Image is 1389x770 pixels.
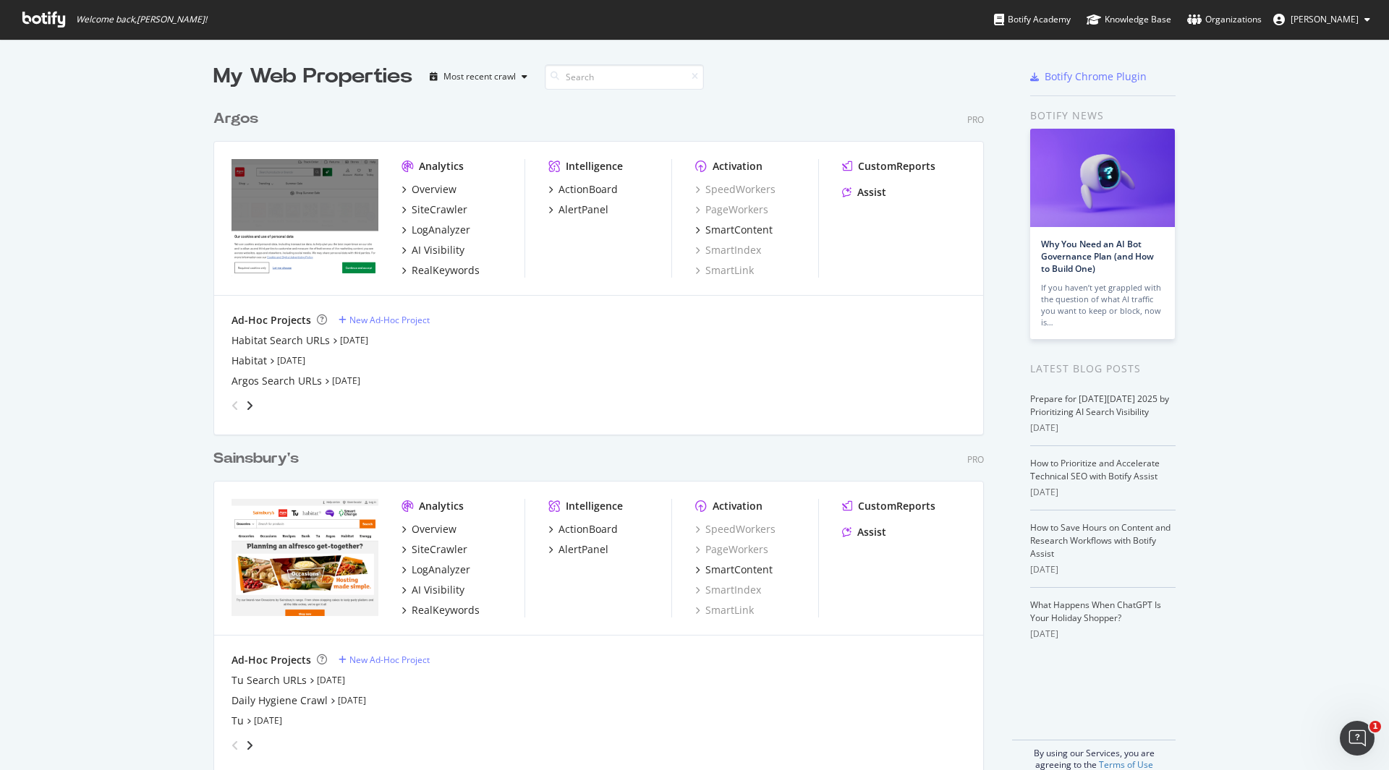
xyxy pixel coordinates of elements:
[402,263,480,278] a: RealKeywords
[412,583,464,597] div: AI Visibility
[713,499,763,513] div: Activation
[1030,422,1176,435] div: [DATE]
[226,734,245,757] div: angle-left
[402,542,467,557] a: SiteCrawler
[1030,521,1171,560] a: How to Save Hours on Content and Research Workflows with Botify Assist
[231,354,267,368] a: Habitat
[1030,108,1176,124] div: Botify news
[857,525,886,539] div: Assist
[1030,129,1175,227] img: Why You Need an AI Bot Governance Plan (and How to Build One)
[967,114,984,126] div: Pro
[695,223,773,237] a: SmartContent
[317,674,345,686] a: [DATE]
[566,159,623,174] div: Intelligence
[1030,628,1176,641] div: [DATE]
[558,202,608,217] div: AlertPanel
[695,263,754,278] a: SmartLink
[842,525,886,539] a: Assist
[332,375,360,387] a: [DATE]
[695,182,776,197] a: SpeedWorkers
[695,583,761,597] a: SmartIndex
[558,542,608,557] div: AlertPanel
[1030,69,1147,84] a: Botify Chrome Plugin
[412,603,480,617] div: RealKeywords
[245,398,255,413] div: angle-right
[548,202,608,217] a: AlertPanel
[231,714,244,728] div: Tu
[419,499,464,513] div: Analytics
[1030,393,1169,418] a: Prepare for [DATE][DATE] 2025 by Prioritizing AI Search Visibility
[402,522,456,536] a: Overview
[340,334,368,346] a: [DATE]
[213,108,258,129] div: Argos
[349,654,430,666] div: New Ad-Hoc Project
[412,223,470,237] div: LogAnalyzer
[245,738,255,753] div: angle-right
[1340,721,1375,756] iframe: Intercom live chat
[231,653,311,667] div: Ad-Hoc Projects
[1030,361,1176,377] div: Latest Blog Posts
[695,603,754,617] a: SmartLink
[213,448,305,469] a: Sainsbury's
[277,354,305,367] a: [DATE]
[76,14,207,25] span: Welcome back, [PERSON_NAME] !
[695,542,768,557] a: PageWorkers
[1030,457,1160,482] a: How to Prioritize and Accelerate Technical SEO with Botify Assist
[402,223,470,237] a: LogAnalyzer
[967,453,984,466] div: Pro
[1045,69,1147,84] div: Botify Chrome Plugin
[695,202,768,217] a: PageWorkers
[1030,486,1176,499] div: [DATE]
[402,562,470,577] a: LogAnalyzer
[231,693,328,708] a: Daily Hygiene Crawl
[231,673,307,688] a: Tu Search URLs
[695,522,776,536] a: SpeedWorkers
[842,499,935,513] a: CustomReports
[412,182,456,197] div: Overview
[713,159,763,174] div: Activation
[231,499,378,616] img: *.sainsburys.co.uk/
[231,333,330,348] div: Habitat Search URLs
[858,159,935,174] div: CustomReports
[443,72,516,81] div: Most recent crawl
[213,62,412,91] div: My Web Properties
[349,314,430,326] div: New Ad-Hoc Project
[695,243,761,257] a: SmartIndex
[213,448,299,469] div: Sainsbury's
[412,243,464,257] div: AI Visibility
[424,65,533,88] button: Most recent crawl
[402,182,456,197] a: Overview
[1041,238,1154,275] a: Why You Need an AI Bot Governance Plan (and How to Build One)
[548,182,618,197] a: ActionBoard
[705,562,773,577] div: SmartContent
[548,522,618,536] a: ActionBoard
[1041,282,1164,328] div: If you haven’t yet grappled with the question of what AI traffic you want to keep or block, now is…
[254,714,282,727] a: [DATE]
[412,562,470,577] div: LogAnalyzer
[558,522,618,536] div: ActionBoard
[226,394,245,417] div: angle-left
[338,694,366,706] a: [DATE]
[231,374,322,388] div: Argos Search URLs
[545,64,704,90] input: Search
[412,542,467,557] div: SiteCrawler
[402,202,467,217] a: SiteCrawler
[412,202,467,217] div: SiteCrawler
[1262,8,1382,31] button: [PERSON_NAME]
[231,313,311,328] div: Ad-Hoc Projects
[566,499,623,513] div: Intelligence
[1187,12,1262,27] div: Organizations
[402,603,480,617] a: RealKeywords
[339,654,430,666] a: New Ad-Hoc Project
[705,223,773,237] div: SmartContent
